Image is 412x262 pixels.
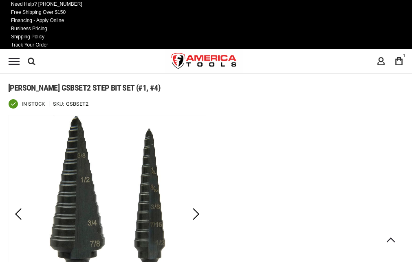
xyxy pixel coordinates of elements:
[165,46,244,77] a: store logo
[53,101,66,107] strong: SKU
[9,8,68,16] a: Free Shipping Over $150
[9,24,50,33] a: Business Pricing
[66,101,88,107] div: GSBSET2
[9,58,20,65] div: Menu
[9,33,47,41] a: Shipping Policy
[9,16,66,24] a: Financing - Apply Online
[22,101,45,107] span: In stock
[9,41,51,49] a: Track Your Order
[11,34,44,40] span: Shipping Policy
[165,46,244,77] img: America Tools
[391,53,407,69] a: 1
[8,83,160,93] span: [PERSON_NAME] gsbset2 step bit set (#1, #4)
[8,99,45,109] div: Availability
[403,53,405,58] span: 1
